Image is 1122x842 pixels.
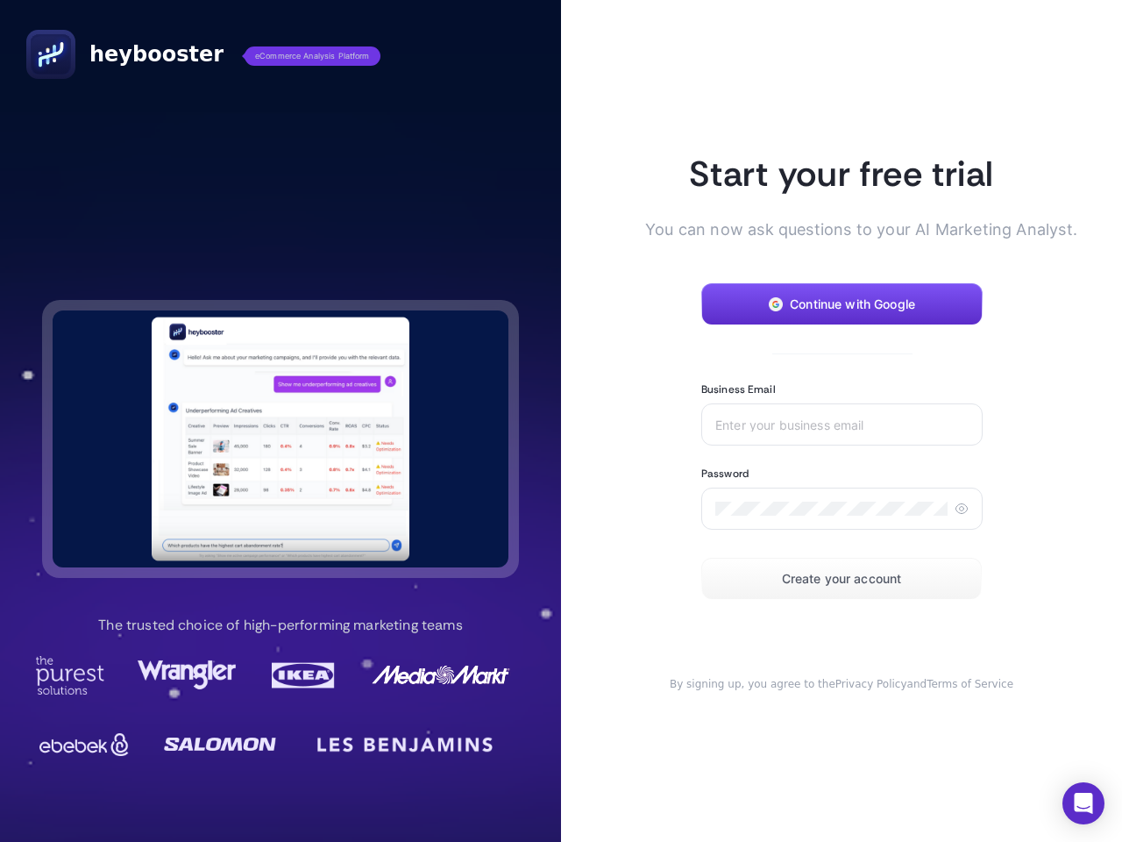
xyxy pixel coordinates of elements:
label: Business Email [701,382,776,396]
span: Create your account [782,572,902,586]
button: Continue with Google [701,283,983,325]
input: Enter your business email [715,417,969,432]
a: Terms of Service [927,678,1013,690]
img: Ikea [268,656,338,695]
span: heybooster [89,40,224,68]
span: eCommerce Analysis Platform [245,46,380,66]
img: MediaMarkt [371,656,511,695]
img: LesBenjamin [307,724,503,766]
a: heyboostereCommerce Analysis Platform [26,30,380,79]
button: Create your account [701,558,982,600]
div: and [645,677,1038,691]
img: Wrangler [138,656,236,695]
img: Ebebek [35,727,133,762]
span: By signing up, you agree to the [670,678,835,690]
p: You can now ask questions to your AI Marketing Analyst. [645,218,1038,241]
label: Password [701,467,749,481]
h1: Start your free trial [645,151,1038,196]
img: Purest [35,656,105,695]
img: Salomon [164,727,276,762]
a: Privacy Policy [835,678,907,690]
span: Continue with Google [790,297,915,311]
div: Open Intercom Messenger [1062,782,1104,824]
p: The trusted choice of high-performing marketing teams [98,615,462,636]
